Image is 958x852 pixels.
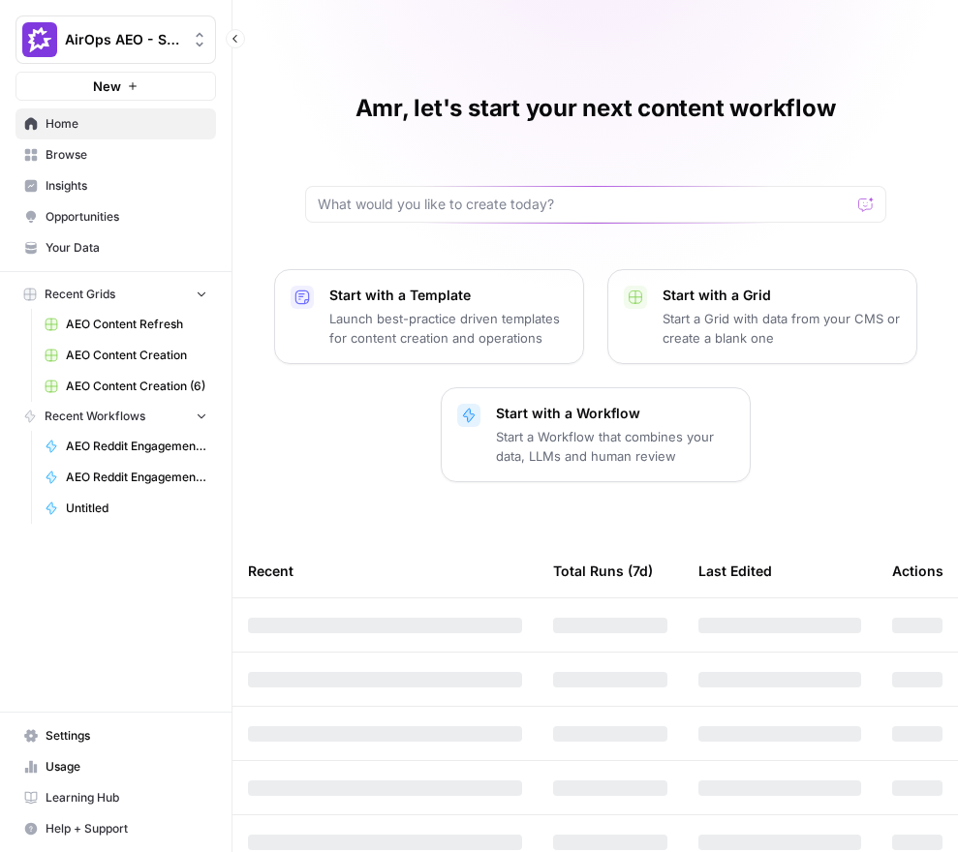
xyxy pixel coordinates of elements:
[553,544,653,597] div: Total Runs (7d)
[698,544,772,597] div: Last Edited
[15,782,216,813] a: Learning Hub
[66,469,207,486] span: AEO Reddit Engagement - Fork
[496,427,734,466] p: Start a Workflow that combines your data, LLMs and human review
[46,758,207,776] span: Usage
[15,813,216,844] button: Help + Support
[15,72,216,101] button: New
[46,727,207,745] span: Settings
[15,201,216,232] a: Opportunities
[15,280,216,309] button: Recent Grids
[46,789,207,806] span: Learning Hub
[66,316,207,333] span: AEO Content Refresh
[46,208,207,226] span: Opportunities
[36,493,216,524] a: Untitled
[607,269,917,364] button: Start with a GridStart a Grid with data from your CMS or create a blank one
[46,820,207,837] span: Help + Support
[45,408,145,425] span: Recent Workflows
[274,269,584,364] button: Start with a TemplateLaunch best-practice driven templates for content creation and operations
[66,438,207,455] span: AEO Reddit Engagement - Fork
[22,22,57,57] img: AirOps AEO - Single Brand (Gong) Logo
[46,146,207,164] span: Browse
[15,402,216,431] button: Recent Workflows
[66,347,207,364] span: AEO Content Creation
[65,30,182,49] span: AirOps AEO - Single Brand (Gong)
[663,286,901,305] p: Start with a Grid
[318,195,850,214] input: What would you like to create today?
[892,544,943,597] div: Actions
[15,720,216,751] a: Settings
[329,286,568,305] p: Start with a Template
[663,309,901,348] p: Start a Grid with data from your CMS or create a blank one
[46,239,207,257] span: Your Data
[36,431,216,462] a: AEO Reddit Engagement - Fork
[15,15,216,64] button: Workspace: AirOps AEO - Single Brand (Gong)
[93,76,121,96] span: New
[66,378,207,395] span: AEO Content Creation (6)
[15,139,216,170] a: Browse
[15,751,216,782] a: Usage
[45,286,115,303] span: Recent Grids
[15,170,216,201] a: Insights
[248,544,522,597] div: Recent
[15,232,216,263] a: Your Data
[36,371,216,402] a: AEO Content Creation (6)
[66,500,207,517] span: Untitled
[441,387,751,482] button: Start with a WorkflowStart a Workflow that combines your data, LLMs and human review
[36,462,216,493] a: AEO Reddit Engagement - Fork
[496,404,734,423] p: Start with a Workflow
[36,340,216,371] a: AEO Content Creation
[46,115,207,133] span: Home
[15,108,216,139] a: Home
[36,309,216,340] a: AEO Content Refresh
[355,93,836,124] h1: Amr, let's start your next content workflow
[46,177,207,195] span: Insights
[329,309,568,348] p: Launch best-practice driven templates for content creation and operations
